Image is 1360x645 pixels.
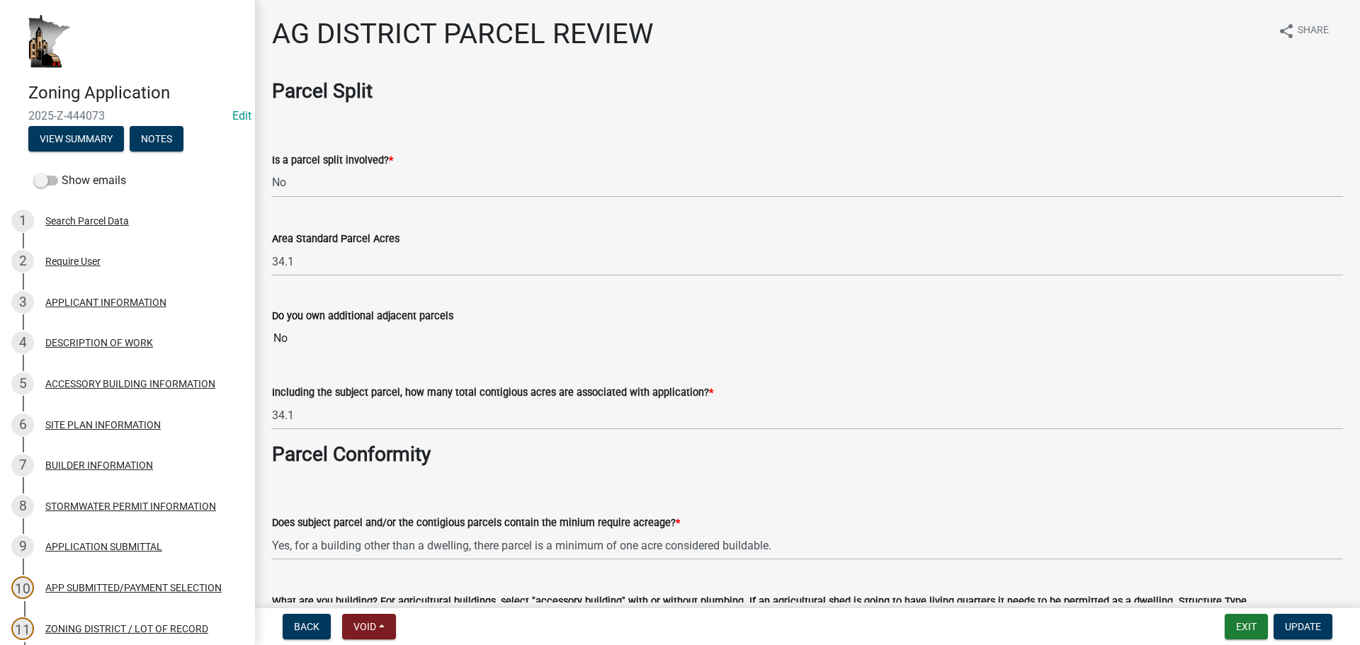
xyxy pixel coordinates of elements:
div: APP SUBMITTED/PAYMENT SELECTION [45,583,222,593]
div: 3 [11,291,34,314]
div: 9 [11,535,34,558]
div: Require User [45,256,101,266]
div: 11 [11,617,34,640]
strong: Parcel Split [272,79,373,103]
span: Share [1298,23,1329,40]
h4: Zoning Application [28,83,244,103]
div: DESCRIPTION OF WORK [45,338,153,348]
button: Void [342,614,396,639]
label: Do you own additional adjacent parcels [272,312,453,321]
div: APPLICATION SUBMITTAL [45,542,162,552]
div: Search Parcel Data [45,216,129,226]
div: 6 [11,413,34,436]
wm-modal-confirm: Notes [130,134,183,145]
label: Is a parcel split involved? [272,156,393,166]
button: shareShare [1266,17,1340,45]
label: Area Standard Parcel Acres [272,234,399,244]
div: ACCESSORY BUILDING INFORMATION [45,379,215,389]
div: ZONING DISTRICT / LOT OF RECORD [45,624,208,634]
div: 8 [11,495,34,518]
span: Update [1285,621,1321,632]
i: share [1278,23,1295,40]
label: Including the subject parcel, how many total contigious acres are associated with application? [272,388,713,398]
div: APPLICANT INFORMATION [45,297,166,307]
span: 2025-Z-444073 [28,109,227,122]
wm-modal-confirm: Summary [28,134,124,145]
div: 5 [11,372,34,395]
label: What are you building? For agricultural buildings, select "accessory building" with or without pl... [272,597,1247,607]
label: Does subject parcel and/or the contigious parcels contain the minium require acreage? [272,518,680,528]
span: Void [353,621,376,632]
wm-modal-confirm: Edit Application Number [232,109,251,122]
span: Back [294,621,319,632]
div: SITE PLAN INFORMATION [45,420,161,430]
a: Edit [232,109,251,122]
button: Exit [1225,614,1268,639]
div: 4 [11,331,34,354]
button: Update [1274,614,1332,639]
div: 2 [11,250,34,273]
div: STORMWATER PERMIT INFORMATION [45,501,216,511]
h1: AG DISTRICT PARCEL REVIEW [272,17,653,51]
button: Back [283,614,331,639]
button: Notes [130,126,183,152]
div: BUILDER INFORMATION [45,460,153,470]
img: Houston County, Minnesota [28,15,71,68]
div: 7 [11,454,34,476]
strong: Parcel Conformity [272,443,431,466]
button: View Summary [28,126,124,152]
div: 10 [11,576,34,599]
div: 1 [11,210,34,232]
label: Show emails [34,172,126,189]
